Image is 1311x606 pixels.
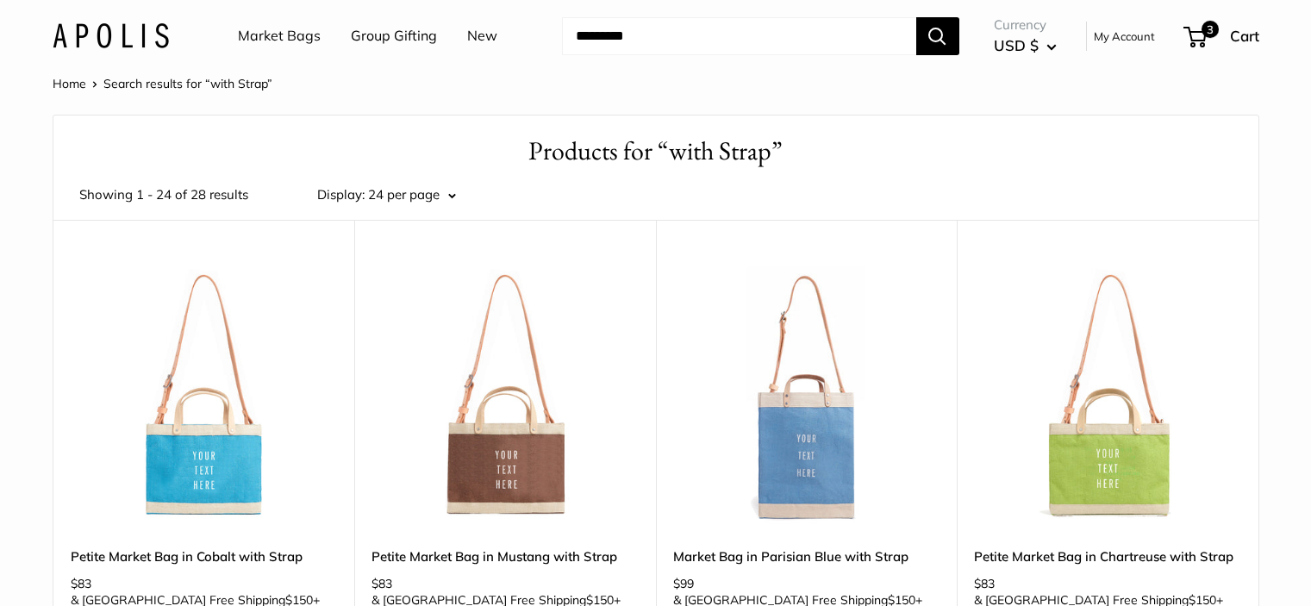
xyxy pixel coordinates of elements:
a: Petite Market Bag in Cobalt with StrapPetite Market Bag in Cobalt with Strap [71,263,338,530]
a: Petite Market Bag in Mustang with StrapPetite Market Bag in Mustang with Strap [371,263,639,530]
span: & [GEOGRAPHIC_DATA] Free Shipping + [371,594,621,606]
span: Cart [1230,27,1259,45]
span: 24 per page [368,186,440,203]
a: Group Gifting [351,23,437,49]
a: My Account [1094,26,1155,47]
a: Market Bag in Parisian Blue with StrapMarket Bag in Parisian Blue with Strap [673,263,940,530]
span: $83 [71,576,91,591]
span: $83 [974,576,995,591]
a: Petite Market Bag in Chartreuse with StrapPetite Market Bag in Chartreuse with Strap [974,263,1241,530]
a: Petite Market Bag in Mustang with Strap [371,547,639,566]
span: $99 [673,576,694,591]
span: Currency [994,13,1057,37]
img: Petite Market Bag in Cobalt with Strap [71,263,338,530]
input: Search... [562,17,916,55]
button: Search [916,17,959,55]
a: Petite Market Bag in Chartreuse with Strap [974,547,1241,566]
a: 3 Cart [1185,22,1259,50]
img: Petite Market Bag in Chartreuse with Strap [974,263,1241,530]
span: 3 [1201,21,1218,38]
a: Home [53,76,86,91]
label: Display: [317,183,365,207]
span: Showing 1 - 24 of 28 results [79,183,248,207]
h1: Products for “with Strap” [79,133,1233,170]
a: Market Bags [238,23,321,49]
span: $83 [371,576,392,591]
button: USD $ [994,32,1057,59]
nav: Breadcrumb [53,72,272,95]
img: Market Bag in Parisian Blue with Strap [673,263,940,530]
span: & [GEOGRAPHIC_DATA] Free Shipping + [974,594,1223,606]
span: & [GEOGRAPHIC_DATA] Free Shipping + [673,594,922,606]
span: & [GEOGRAPHIC_DATA] Free Shipping + [71,594,320,606]
a: Petite Market Bag in Cobalt with Strap [71,547,338,566]
img: Apolis [53,23,169,48]
span: Search results for “with Strap” [103,76,272,91]
img: Petite Market Bag in Mustang with Strap [371,263,639,530]
a: Market Bag in Parisian Blue with Strap [673,547,940,566]
span: USD $ [994,36,1039,54]
a: New [467,23,497,49]
button: 24 per page [368,183,456,207]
